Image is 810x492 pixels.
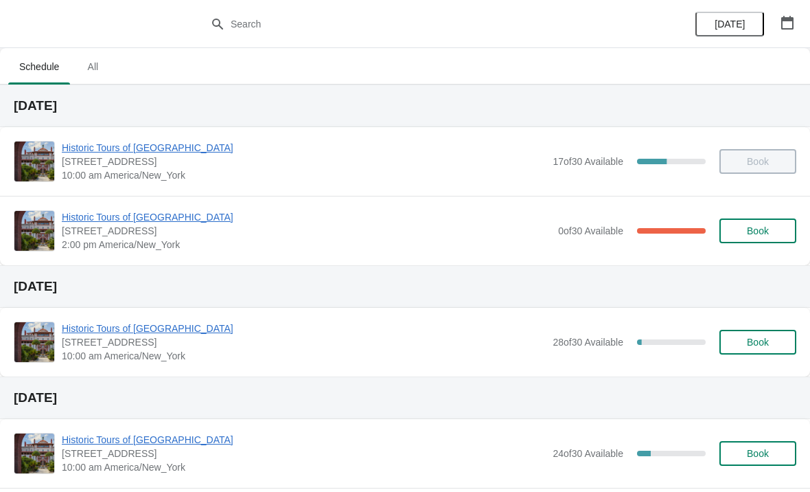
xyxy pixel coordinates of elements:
[747,337,769,348] span: Book
[62,210,551,224] span: Historic Tours of [GEOGRAPHIC_DATA]
[553,156,623,167] span: 17 of 30 Available
[14,322,54,362] img: Historic Tours of Flagler College | 74 King Street, St. Augustine, FL, USA | 10:00 am America/New...
[62,433,546,447] span: Historic Tours of [GEOGRAPHIC_DATA]
[715,19,745,30] span: [DATE]
[230,12,607,36] input: Search
[8,54,70,79] span: Schedule
[558,225,623,236] span: 0 of 30 Available
[76,54,110,79] span: All
[62,335,546,349] span: [STREET_ADDRESS]
[553,337,623,348] span: 28 of 30 Available
[719,330,796,355] button: Book
[14,142,54,181] img: Historic Tours of Flagler College | 74 King Street, St. Augustine, FL, USA | 10:00 am America/New...
[747,225,769,236] span: Book
[553,448,623,459] span: 24 of 30 Available
[14,434,54,473] img: Historic Tours of Flagler College | 74 King Street, St. Augustine, FL, USA | 10:00 am America/New...
[62,168,546,182] span: 10:00 am America/New_York
[62,224,551,238] span: [STREET_ADDRESS]
[14,99,796,113] h2: [DATE]
[62,155,546,168] span: [STREET_ADDRESS]
[695,12,764,36] button: [DATE]
[14,211,54,251] img: Historic Tours of Flagler College | 74 King Street, St. Augustine, FL, USA | 2:00 pm America/New_...
[62,322,546,335] span: Historic Tours of [GEOGRAPHIC_DATA]
[62,447,546,460] span: [STREET_ADDRESS]
[14,280,796,293] h2: [DATE]
[719,441,796,466] button: Book
[62,141,546,155] span: Historic Tours of [GEOGRAPHIC_DATA]
[62,238,551,251] span: 2:00 pm America/New_York
[719,219,796,243] button: Book
[62,349,546,363] span: 10:00 am America/New_York
[747,448,769,459] span: Book
[14,391,796,405] h2: [DATE]
[62,460,546,474] span: 10:00 am America/New_York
